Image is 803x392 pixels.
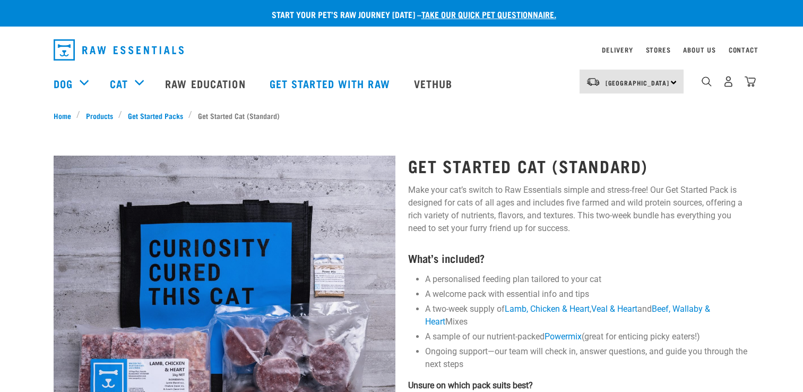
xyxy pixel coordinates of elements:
a: Powermix [545,331,582,342]
a: Home [54,110,77,121]
li: A two-week supply of , and Mixes [425,303,750,328]
a: Get started with Raw [259,62,403,105]
li: A welcome pack with essential info and tips [425,288,750,301]
a: About Us [683,48,715,52]
strong: What’s included? [408,255,485,261]
strong: Unsure on which pack suits best? [408,380,533,390]
li: A personalised feeding plan tailored to your cat [425,273,750,286]
span: [GEOGRAPHIC_DATA] [606,81,670,84]
a: Contact [729,48,758,52]
h1: Get Started Cat (Standard) [408,156,750,175]
img: home-icon@2x.png [745,76,756,87]
nav: dropdown navigation [45,35,758,65]
a: Lamb, Chicken & Heart [505,304,590,314]
a: Raw Education [154,62,258,105]
p: Make your cat’s switch to Raw Essentials simple and stress-free! Our Get Started Pack is designed... [408,184,750,235]
a: Products [80,110,118,121]
nav: breadcrumbs [54,110,750,121]
li: A sample of our nutrient-packed (great for enticing picky eaters!) [425,330,750,343]
a: Delivery [602,48,633,52]
a: Stores [646,48,671,52]
img: home-icon-1@2x.png [702,76,712,87]
a: Cat [110,75,128,91]
img: Raw Essentials Logo [54,39,184,61]
a: Dog [54,75,73,91]
a: Get Started Packs [122,110,188,121]
a: Vethub [403,62,466,105]
li: Ongoing support—our team will check in, answer questions, and guide you through the next steps [425,345,750,371]
a: take our quick pet questionnaire. [421,12,556,16]
img: user.png [723,76,734,87]
a: Veal & Heart [591,304,637,314]
img: van-moving.png [586,77,600,87]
